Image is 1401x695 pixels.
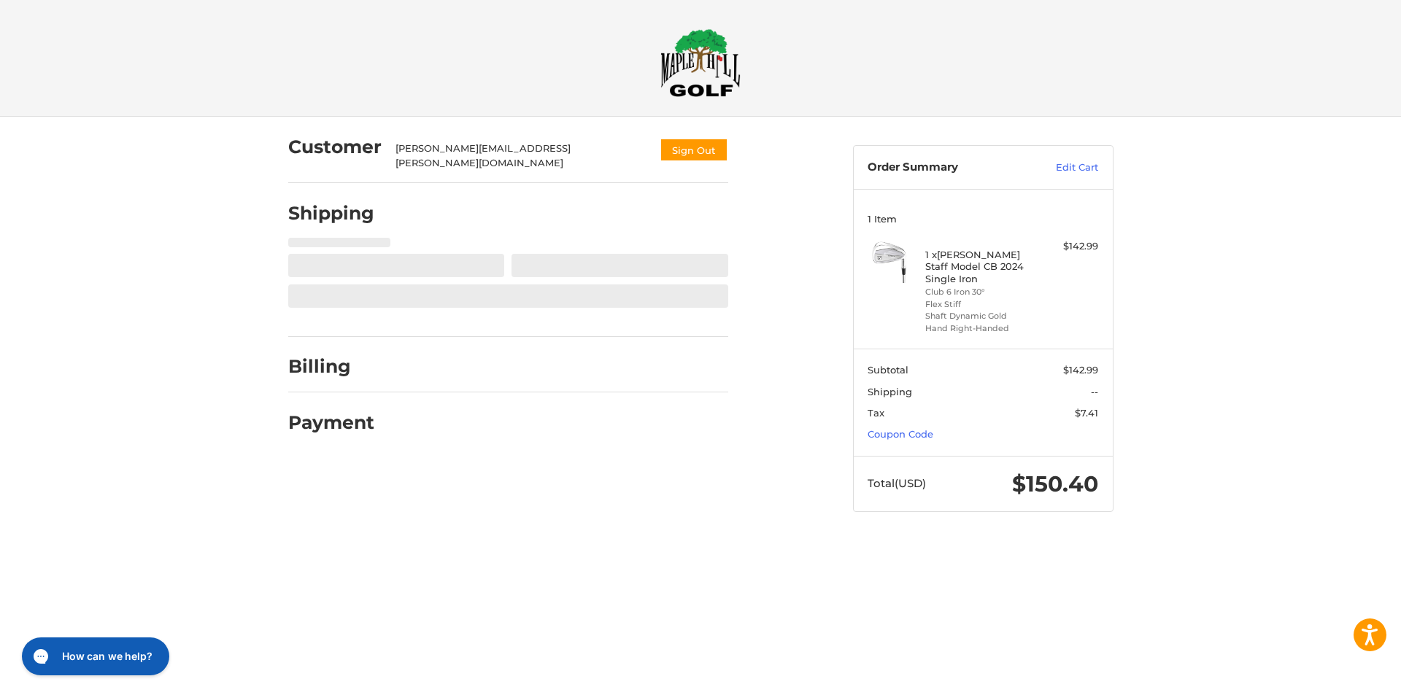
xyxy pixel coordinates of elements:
[1091,386,1098,397] span: --
[1063,364,1098,376] span: $142.99
[1041,239,1098,254] div: $142.99
[395,141,645,170] div: [PERSON_NAME][EMAIL_ADDRESS][PERSON_NAME][DOMAIN_NAME]
[925,286,1037,298] li: Club 6 Iron 30°
[288,136,382,158] h2: Customer
[1012,470,1098,497] span: $150.40
[868,428,933,440] a: Coupon Code
[660,138,728,162] button: Sign Out
[15,632,174,680] iframe: Gorgias live chat messenger
[1075,407,1098,419] span: $7.41
[925,249,1037,284] h4: 1 x [PERSON_NAME] Staff Model CB 2024 Single Iron
[868,386,912,397] span: Shipping
[288,355,374,378] h2: Billing
[868,160,1024,175] h3: Order Summary
[868,476,926,490] span: Total (USD)
[925,322,1037,335] li: Hand Right-Handed
[1281,656,1401,695] iframe: Google Customer Reviews
[868,364,908,376] span: Subtotal
[925,310,1037,322] li: Shaft Dynamic Gold
[925,298,1037,311] li: Flex Stiff
[1024,160,1098,175] a: Edit Cart
[660,28,741,97] img: Maple Hill Golf
[868,407,884,419] span: Tax
[868,213,1098,225] h3: 1 Item
[288,411,374,434] h2: Payment
[288,202,374,225] h2: Shipping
